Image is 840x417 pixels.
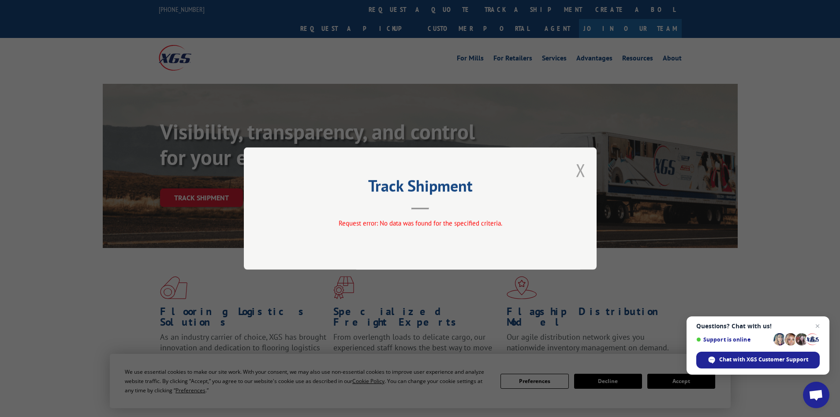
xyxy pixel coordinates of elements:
[812,321,823,331] span: Close chat
[288,180,553,196] h2: Track Shipment
[338,219,502,227] span: Request error: No data was found for the specified criteria.
[576,158,586,182] button: Close modal
[803,382,829,408] div: Open chat
[696,336,770,343] span: Support is online
[696,352,820,368] div: Chat with XGS Customer Support
[696,323,820,330] span: Questions? Chat with us!
[719,356,808,364] span: Chat with XGS Customer Support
